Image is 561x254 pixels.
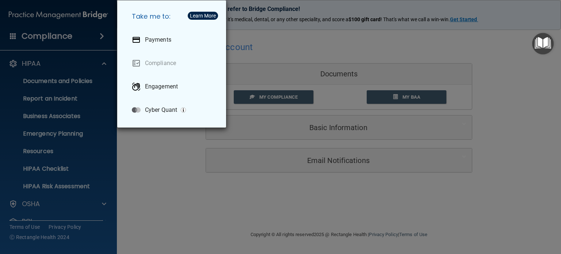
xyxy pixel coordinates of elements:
button: Learn More [188,12,218,20]
p: Engagement [145,83,178,90]
div: Learn More [190,13,216,18]
a: Cyber Quant [126,100,220,120]
p: Payments [145,36,171,43]
a: Payments [126,30,220,50]
button: Open Resource Center [532,33,554,54]
h5: Take me to: [126,6,220,27]
p: Cyber Quant [145,106,177,114]
a: Compliance [126,53,220,73]
a: Engagement [126,76,220,97]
